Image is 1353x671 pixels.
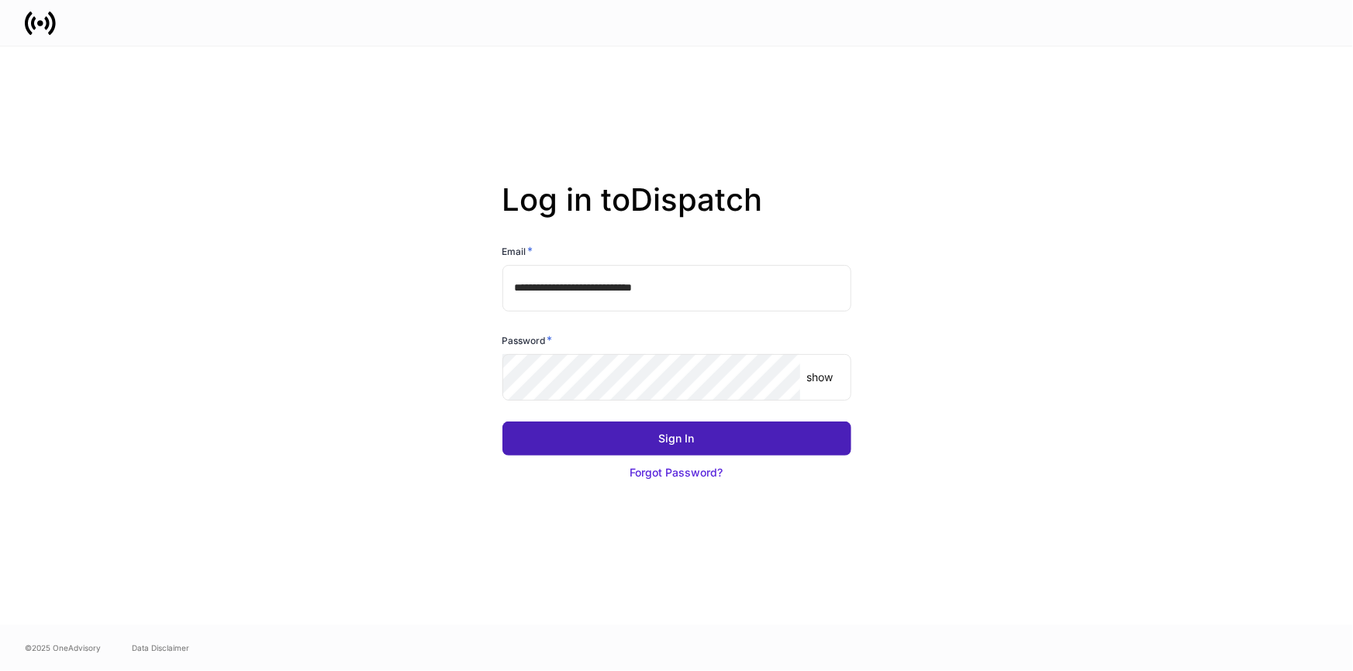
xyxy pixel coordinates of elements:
div: Sign In [659,431,695,446]
span: © 2025 OneAdvisory [25,642,101,654]
h2: Log in to Dispatch [502,181,851,243]
p: show [806,370,833,385]
h6: Password [502,332,553,348]
button: Forgot Password? [502,456,851,490]
div: Forgot Password? [630,465,723,480]
a: Data Disclaimer [132,642,189,654]
button: Sign In [502,422,851,456]
h6: Email [502,243,533,259]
